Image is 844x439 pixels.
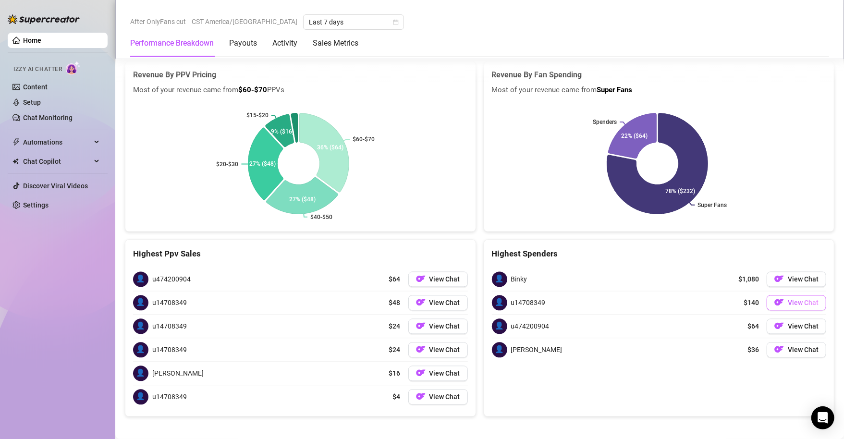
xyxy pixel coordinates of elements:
[23,201,49,209] a: Settings
[747,344,759,355] span: $36
[23,83,48,91] a: Content
[313,37,358,49] div: Sales Metrics
[408,295,468,310] button: OFView Chat
[593,118,617,125] text: Spenders
[152,321,187,331] span: u14708349
[747,321,759,331] span: $64
[192,14,297,29] span: CST America/[GEOGRAPHIC_DATA]
[492,295,507,310] span: 👤
[408,342,468,357] button: OFView Chat
[23,154,91,169] span: Chat Copilot
[492,271,507,287] span: 👤
[416,344,426,354] img: OF
[492,247,827,260] div: Highest Spenders
[774,344,784,354] img: OF
[597,85,633,94] b: Super Fans
[133,85,468,96] span: Most of your revenue came from PPVs
[511,274,527,284] span: Binky
[133,342,148,357] span: 👤
[229,37,257,49] div: Payouts
[152,391,187,402] span: u14708349
[12,138,20,146] span: thunderbolt
[738,274,759,284] span: $1,080
[389,344,401,355] span: $24
[429,346,460,354] span: View Chat
[12,158,19,165] img: Chat Copilot
[408,318,468,334] button: OFView Chat
[408,389,468,404] button: OFView Chat
[774,321,784,330] img: OF
[697,201,727,208] text: Super Fans
[416,368,426,378] img: OF
[774,274,784,283] img: OF
[309,15,398,29] span: Last 7 days
[393,19,399,25] span: calendar
[130,14,186,29] span: After OnlyFans cut
[492,85,827,96] span: Most of your revenue came from
[767,342,826,357] button: OFView Chat
[788,275,819,283] span: View Chat
[23,37,41,44] a: Home
[133,295,148,310] span: 👤
[23,98,41,106] a: Setup
[429,393,460,401] span: View Chat
[389,274,401,284] span: $64
[429,299,460,306] span: View Chat
[416,274,426,283] img: OF
[767,318,826,334] button: OFView Chat
[66,61,81,75] img: AI Chatter
[13,65,62,74] span: Izzy AI Chatter
[8,14,80,24] img: logo-BBDzfeDw.svg
[133,69,468,81] h5: Revenue By PPV Pricing
[246,112,269,119] text: $15-$20
[152,368,204,378] span: [PERSON_NAME]
[133,271,148,287] span: 👤
[23,182,88,190] a: Discover Viral Videos
[133,247,468,260] div: Highest Ppv Sales
[389,321,401,331] span: $24
[393,391,401,402] span: $4
[310,213,332,220] text: $40-$50
[416,297,426,307] img: OF
[492,342,507,357] span: 👤
[767,271,826,287] button: OFView Chat
[416,391,426,401] img: OF
[130,37,214,49] div: Performance Breakdown
[429,275,460,283] span: View Chat
[774,297,784,307] img: OF
[511,344,563,355] span: [PERSON_NAME]
[389,368,401,378] span: $16
[492,318,507,334] span: 👤
[511,297,546,308] span: u14708349
[744,297,759,308] span: $140
[429,369,460,377] span: View Chat
[416,321,426,330] img: OF
[408,366,468,381] button: OFView Chat
[23,114,73,122] a: Chat Monitoring
[788,322,819,330] span: View Chat
[152,297,187,308] span: u14708349
[492,69,827,81] h5: Revenue By Fan Spending
[217,160,239,167] text: $20-$30
[767,295,826,310] button: OFView Chat
[238,85,267,94] b: $60-$70
[389,297,401,308] span: $48
[429,322,460,330] span: View Chat
[133,318,148,334] span: 👤
[788,346,819,354] span: View Chat
[408,271,468,287] button: OFView Chat
[811,406,834,429] div: Open Intercom Messenger
[152,344,187,355] span: u14708349
[133,389,148,404] span: 👤
[133,366,148,381] span: 👤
